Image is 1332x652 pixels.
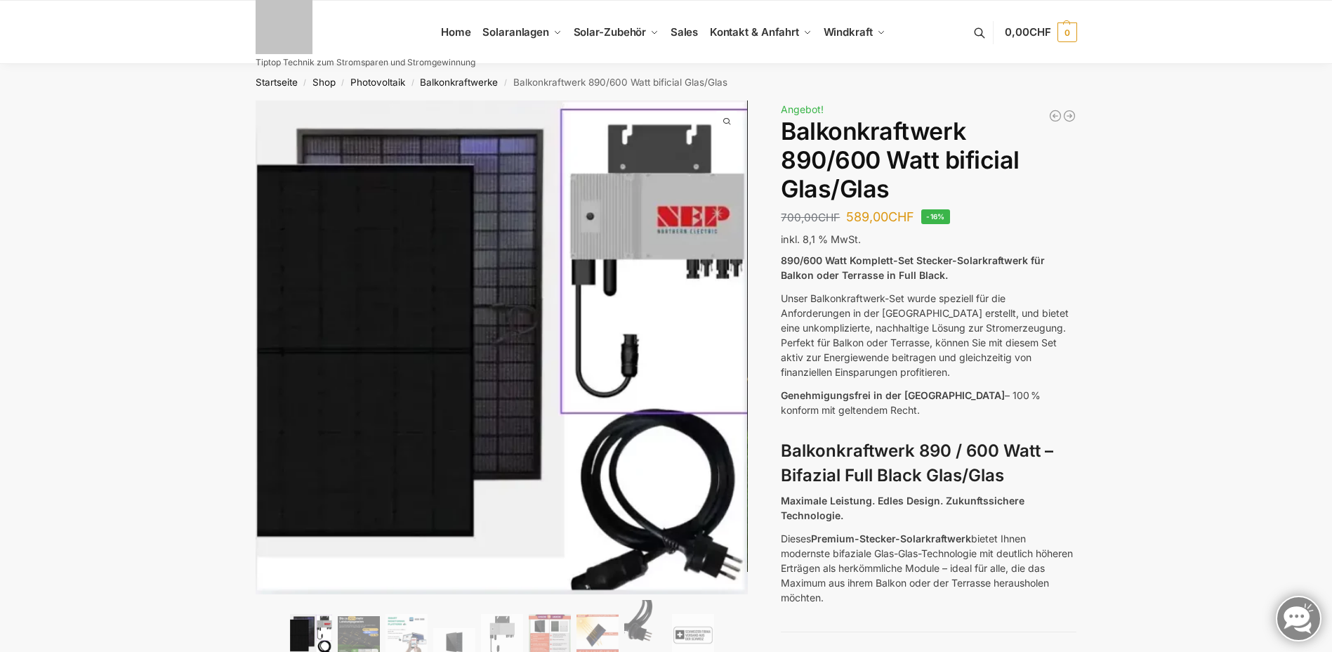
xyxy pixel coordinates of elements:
span: 0,00 [1005,25,1050,39]
a: Sales [664,1,704,64]
a: Photovoltaik [350,77,405,88]
span: CHF [818,211,840,224]
img: Balkonkraftwerk 890/600 Watt bificial Glas/Glas 1 [256,100,749,594]
span: Solar-Zubehör [574,25,647,39]
a: Balkonkraftwerke [420,77,498,88]
a: Solaranlagen [477,1,567,64]
span: Genehmigungsfrei in der [GEOGRAPHIC_DATA] [781,389,1005,401]
a: 0,00CHF 0 [1005,11,1076,53]
bdi: 589,00 [846,209,914,224]
a: Steckerkraftwerk 890/600 Watt, mit Ständer für Terrasse inkl. Lieferung [1062,109,1076,123]
a: Kontakt & Anfahrt [704,1,817,64]
a: Startseite [256,77,298,88]
strong: Maximale Leistung. Edles Design. Zukunftssichere Technologie. [781,495,1024,521]
span: CHF [888,209,914,224]
nav: Breadcrumb [230,64,1102,100]
span: / [336,77,350,89]
img: Balkonkraftwerk 890/600 Watt bificial Glas/Glas 3 [747,100,1240,571]
strong: 890/600 Watt Komplett-Set Stecker-Solarkraftwerk für Balkon oder Terrasse in Full Black. [781,254,1045,281]
span: Windkraft [824,25,873,39]
h1: Balkonkraftwerk 890/600 Watt bificial Glas/Glas [781,117,1076,203]
strong: Premium-Stecker-Solarkraftwerk [811,533,971,545]
a: 890/600 Watt Solarkraftwerk + 2,7 KW Batteriespeicher Genehmigungsfrei [1048,109,1062,123]
span: 0 [1057,22,1077,42]
span: CHF [1029,25,1051,39]
p: Tiptop Technik zum Stromsparen und Stromgewinnung [256,58,475,67]
span: – 100 % konform mit geltendem Recht. [781,389,1041,416]
span: / [498,77,513,89]
bdi: 700,00 [781,211,840,224]
strong: Balkonkraftwerk 890 / 600 Watt – Bifazial Full Black Glas/Glas [781,441,1053,485]
span: Sales [671,25,699,39]
span: / [298,77,312,89]
span: inkl. 8,1 % MwSt. [781,233,861,245]
span: -16% [921,209,950,224]
a: Windkraft [817,1,891,64]
a: Shop [312,77,336,88]
span: Kontakt & Anfahrt [710,25,799,39]
span: / [405,77,420,89]
p: Unser Balkonkraftwerk-Set wurde speziell für die Anforderungen in der [GEOGRAPHIC_DATA] erstellt,... [781,291,1076,379]
span: Angebot! [781,103,824,115]
p: Dieses bietet Ihnen modernste bifaziale Glas-Glas-Technologie mit deutlich höheren Erträgen als h... [781,531,1076,605]
span: Solaranlagen [482,25,549,39]
a: Solar-Zubehör [567,1,664,64]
